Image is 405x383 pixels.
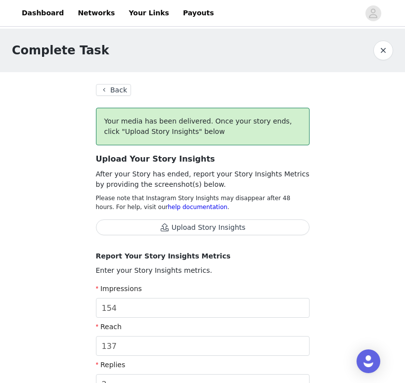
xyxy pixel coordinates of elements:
[16,2,70,24] a: Dashboard
[96,323,122,331] label: Reach
[96,265,310,276] p: Enter your Story Insights metrics.
[104,117,292,135] span: Your media has been delivered. Once your story ends, click "Upload Story Insights" below
[96,219,310,235] button: Upload Story Insights
[96,84,132,96] button: Back
[96,153,310,165] h3: Upload Your Story Insights
[96,251,310,261] p: Report Your Story Insights Metrics
[96,224,310,232] span: Upload Story Insights
[96,169,310,190] p: After your Story has ended, report your Story Insights Metrics by providing the screenshot(s) below.
[168,204,227,211] a: help documentation
[96,285,142,293] label: Impressions
[96,194,310,212] p: Please note that Instagram Story Insights may disappear after 48 hours. For help, visit our .
[96,361,126,369] label: Replies
[12,42,109,59] h1: Complete Task
[368,5,378,21] div: avatar
[357,349,380,373] div: Open Intercom Messenger
[72,2,121,24] a: Networks
[177,2,220,24] a: Payouts
[123,2,175,24] a: Your Links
